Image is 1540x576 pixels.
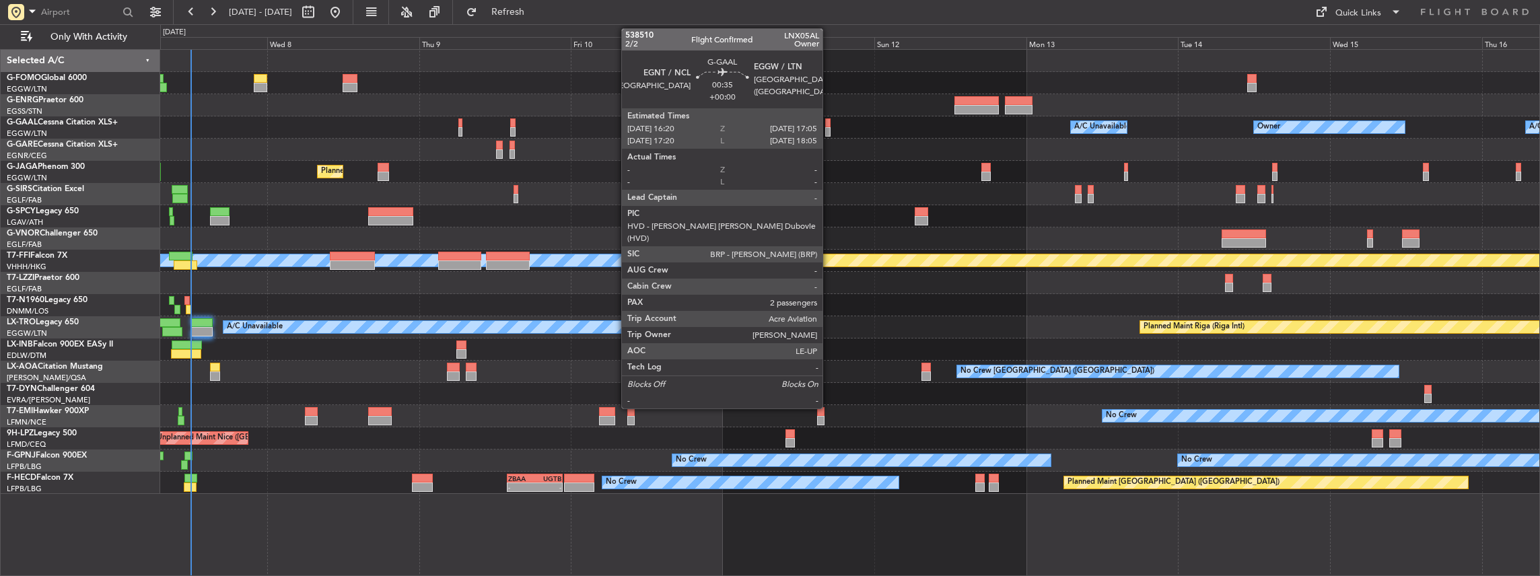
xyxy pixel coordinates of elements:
[508,483,534,491] div: -
[1335,7,1381,20] div: Quick Links
[163,27,186,38] div: [DATE]
[321,161,533,182] div: Planned Maint [GEOGRAPHIC_DATA] ([GEOGRAPHIC_DATA])
[7,328,47,338] a: EGGW/LTN
[460,1,540,23] button: Refresh
[7,207,79,215] a: G-SPCYLegacy 650
[1074,117,1130,137] div: A/C Unavailable
[419,37,571,49] div: Thu 9
[7,407,89,415] a: T7-EMIHawker 900XP
[157,428,316,448] div: Unplanned Maint Nice ([GEOGRAPHIC_DATA])
[1144,317,1245,337] div: Planned Maint Riga (Riga Intl)
[7,252,30,260] span: T7-FFI
[7,462,42,472] a: LFPB/LBG
[7,141,38,149] span: G-GARE
[7,106,42,116] a: EGSS/STN
[1178,37,1330,49] div: Tue 14
[7,474,36,482] span: F-HECD
[229,6,292,18] span: [DATE] - [DATE]
[7,207,36,215] span: G-SPCY
[7,484,42,494] a: LFPB/LBG
[7,240,42,250] a: EGLF/FAB
[7,84,47,94] a: EGGW/LTN
[7,318,79,326] a: LX-TROLegacy 650
[227,317,283,337] div: A/C Unavailable
[1181,450,1212,470] div: No Crew
[1106,406,1137,426] div: No Crew
[676,450,707,470] div: No Crew
[7,96,83,104] a: G-ENRGPraetor 600
[35,32,142,42] span: Only With Activity
[7,195,42,205] a: EGLF/FAB
[874,37,1026,49] div: Sun 12
[535,483,561,491] div: -
[7,429,77,437] a: 9H-LPZLegacy 500
[7,163,38,171] span: G-JAGA
[7,296,87,304] a: T7-N1960Legacy 650
[7,385,95,393] a: T7-DYNChallenger 604
[723,37,875,49] div: Sat 11
[7,306,48,316] a: DNMM/LOS
[7,274,79,282] a: T7-LZZIPraetor 600
[7,262,46,272] a: VHHH/HKG
[7,407,33,415] span: T7-EMI
[7,229,40,238] span: G-VNOR
[606,472,637,493] div: No Crew
[7,351,46,361] a: EDLW/DTM
[7,163,85,171] a: G-JAGAPhenom 300
[7,74,87,82] a: G-FOMOGlobal 6000
[7,474,73,482] a: F-HECDFalcon 7X
[508,474,534,482] div: ZBAA
[41,2,118,22] input: Airport
[7,173,47,183] a: EGGW/LTN
[267,37,419,49] div: Wed 8
[7,452,87,460] a: F-GPNJFalcon 900EX
[7,118,38,127] span: G-GAAL
[7,252,67,260] a: T7-FFIFalcon 7X
[15,26,146,48] button: Only With Activity
[960,361,1154,382] div: No Crew [GEOGRAPHIC_DATA] ([GEOGRAPHIC_DATA])
[7,229,98,238] a: G-VNORChallenger 650
[7,217,43,227] a: LGAV/ATH
[1067,472,1280,493] div: Planned Maint [GEOGRAPHIC_DATA] ([GEOGRAPHIC_DATA])
[7,373,86,383] a: [PERSON_NAME]/QSA
[7,395,90,405] a: EVRA/[PERSON_NAME]
[7,340,113,349] a: LX-INBFalcon 900EX EASy II
[1330,37,1482,49] div: Wed 15
[7,363,103,371] a: LX-AOACitation Mustang
[625,250,736,271] div: Planned Maint Geneva (Cointrin)
[7,340,33,349] span: LX-INB
[7,385,37,393] span: T7-DYN
[7,274,34,282] span: T7-LZZI
[1257,117,1280,137] div: Owner
[535,474,561,482] div: UGTB
[7,296,44,304] span: T7-N1960
[7,284,42,294] a: EGLF/FAB
[1308,1,1408,23] button: Quick Links
[7,363,38,371] span: LX-AOA
[7,417,46,427] a: LFMN/NCE
[480,7,536,17] span: Refresh
[7,141,118,149] a: G-GARECessna Citation XLS+
[571,37,723,49] div: Fri 10
[7,185,32,193] span: G-SIRS
[7,74,41,82] span: G-FOMO
[7,118,118,127] a: G-GAALCessna Citation XLS+
[7,318,36,326] span: LX-TRO
[7,96,38,104] span: G-ENRG
[7,151,47,161] a: EGNR/CEG
[7,452,36,460] span: F-GPNJ
[7,429,34,437] span: 9H-LPZ
[7,439,46,449] a: LFMD/CEQ
[1026,37,1179,49] div: Mon 13
[7,185,84,193] a: G-SIRSCitation Excel
[116,37,268,49] div: Tue 7
[7,129,47,139] a: EGGW/LTN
